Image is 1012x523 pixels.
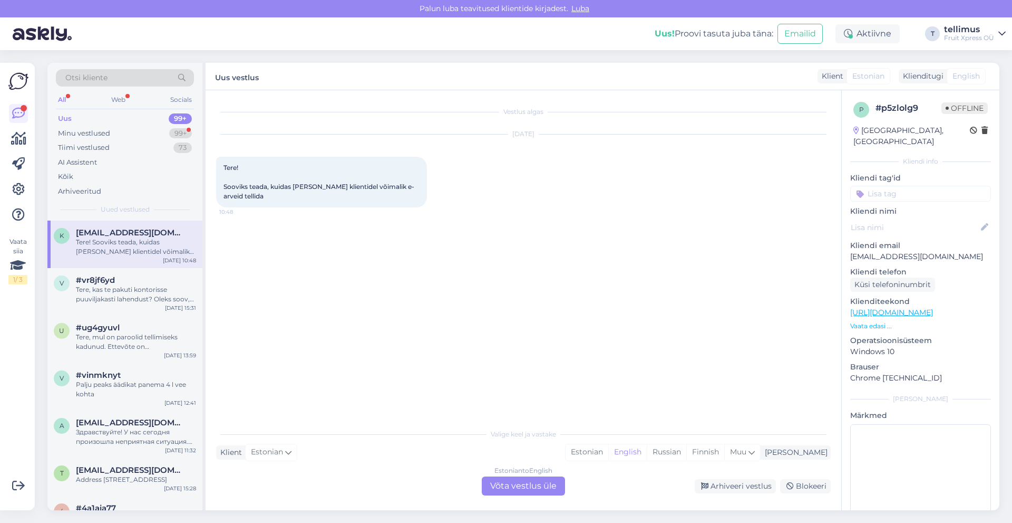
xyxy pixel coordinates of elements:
span: p [859,106,864,113]
div: Aktiivne [835,24,900,43]
div: Web [109,93,128,107]
div: Socials [168,93,194,107]
div: # p5zlolg9 [875,102,941,115]
span: 4 [60,507,64,515]
div: [DATE] 12:41 [164,399,196,407]
div: Valige keel ja vastake [216,430,831,439]
div: 73 [173,142,192,153]
div: Vestlus algas [216,107,831,117]
div: Estonian [566,444,608,460]
span: #4a1aia77 [76,503,116,513]
span: k [60,232,64,240]
div: Address [STREET_ADDRESS] [76,475,196,484]
div: Kõik [58,172,73,182]
b: Uus! [655,28,675,39]
div: Tiimi vestlused [58,142,110,153]
label: Uus vestlus [215,69,259,83]
div: English [608,444,647,460]
p: Märkmed [850,410,991,421]
div: Küsi telefoninumbrit [850,278,935,292]
p: Vaata edasi ... [850,321,991,331]
div: Estonian to English [494,466,552,476]
input: Lisa tag [850,186,991,202]
p: Windows 10 [850,346,991,357]
div: Võta vestlus üle [482,477,565,496]
img: Askly Logo [8,71,28,91]
span: #vinmknyt [76,370,121,380]
button: Emailid [777,24,823,44]
p: Klienditeekond [850,296,991,307]
span: v [60,374,64,382]
span: #ug4gyuvl [76,323,120,332]
div: Kliendi info [850,157,991,166]
div: [DATE] [216,129,831,139]
div: T [925,26,940,41]
div: Finnish [686,444,724,460]
div: [DATE] 10:48 [163,256,196,264]
p: Operatsioonisüsteem [850,335,991,346]
span: u [59,327,64,335]
a: tellimusFruit Xpress OÜ [944,25,1006,42]
span: Estonian [852,71,884,82]
span: Tere! Sooviks teada, kuidas [PERSON_NAME] klientidel võimalik e-arveid tellida [223,164,414,200]
span: Offline [941,102,988,114]
div: Klient [216,447,242,458]
div: 1 / 3 [8,275,27,284]
span: Luba [568,4,592,13]
p: [EMAIL_ADDRESS][DOMAIN_NAME] [850,251,991,262]
div: Vaata siia [8,237,27,284]
div: [DATE] 11:32 [165,446,196,454]
p: Kliendi telefon [850,267,991,278]
input: Lisa nimi [851,222,979,233]
p: Kliendi email [850,240,991,251]
div: Blokeeri [780,479,831,493]
span: #vr8jf6yd [76,275,115,285]
div: [PERSON_NAME] [850,394,991,404]
span: angelinariabceva@gmail.com [76,418,186,427]
div: Palju peaks äädikat panema 4 l vee kohta [76,380,196,399]
div: All [56,93,68,107]
div: [DATE] 15:31 [165,304,196,312]
a: [URL][DOMAIN_NAME] [850,308,933,317]
span: English [952,71,980,82]
div: Fruit Xpress OÜ [944,34,994,42]
div: tellimus [944,25,994,34]
div: Arhiveeritud [58,186,101,197]
div: Tere, mul on paroolid tellimiseks kadunud. Ettevõte on [PERSON_NAME], ise [PERSON_NAME] [PERSON_N... [76,332,196,351]
p: Kliendi tag'id [850,173,991,184]
div: Здравствуйте! У нас сегодня произошла неприятная ситуация. Сейчас приходила доставка в [PERSON_NA... [76,427,196,446]
div: AI Assistent [58,157,97,168]
p: Brauser [850,362,991,373]
div: Uus [58,113,72,124]
span: Estonian [251,446,283,458]
div: 99+ [169,113,192,124]
span: kerli@chk.ee [76,228,186,237]
span: a [60,422,64,430]
span: t [60,469,64,477]
div: Klienditugi [899,71,943,82]
p: Kliendi nimi [850,206,991,217]
div: 99+ [169,128,192,139]
div: Klient [818,71,843,82]
div: Tere, kas te pakuti kontorisse puuviljakasti lahendust? Oleks soov, et puuviljad tuleksid iganäda... [76,285,196,304]
span: 10:48 [219,208,259,216]
span: Muu [730,447,746,457]
div: [DATE] 15:28 [164,484,196,492]
span: tacocatou@gmail.com [76,465,186,475]
div: Minu vestlused [58,128,110,139]
span: v [60,279,64,287]
div: [GEOGRAPHIC_DATA], [GEOGRAPHIC_DATA] [853,125,970,147]
div: [DATE] 13:59 [164,351,196,359]
div: [PERSON_NAME] [761,447,828,458]
div: Proovi tasuta juba täna: [655,27,773,40]
div: Russian [647,444,686,460]
div: Tere! Sooviks teada, kuidas [PERSON_NAME] klientidel võimalik e-arveid tellida [76,237,196,256]
span: Uued vestlused [101,205,150,214]
span: Otsi kliente [65,72,108,83]
p: Chrome [TECHNICAL_ID] [850,373,991,384]
div: Arhiveeri vestlus [695,479,776,493]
